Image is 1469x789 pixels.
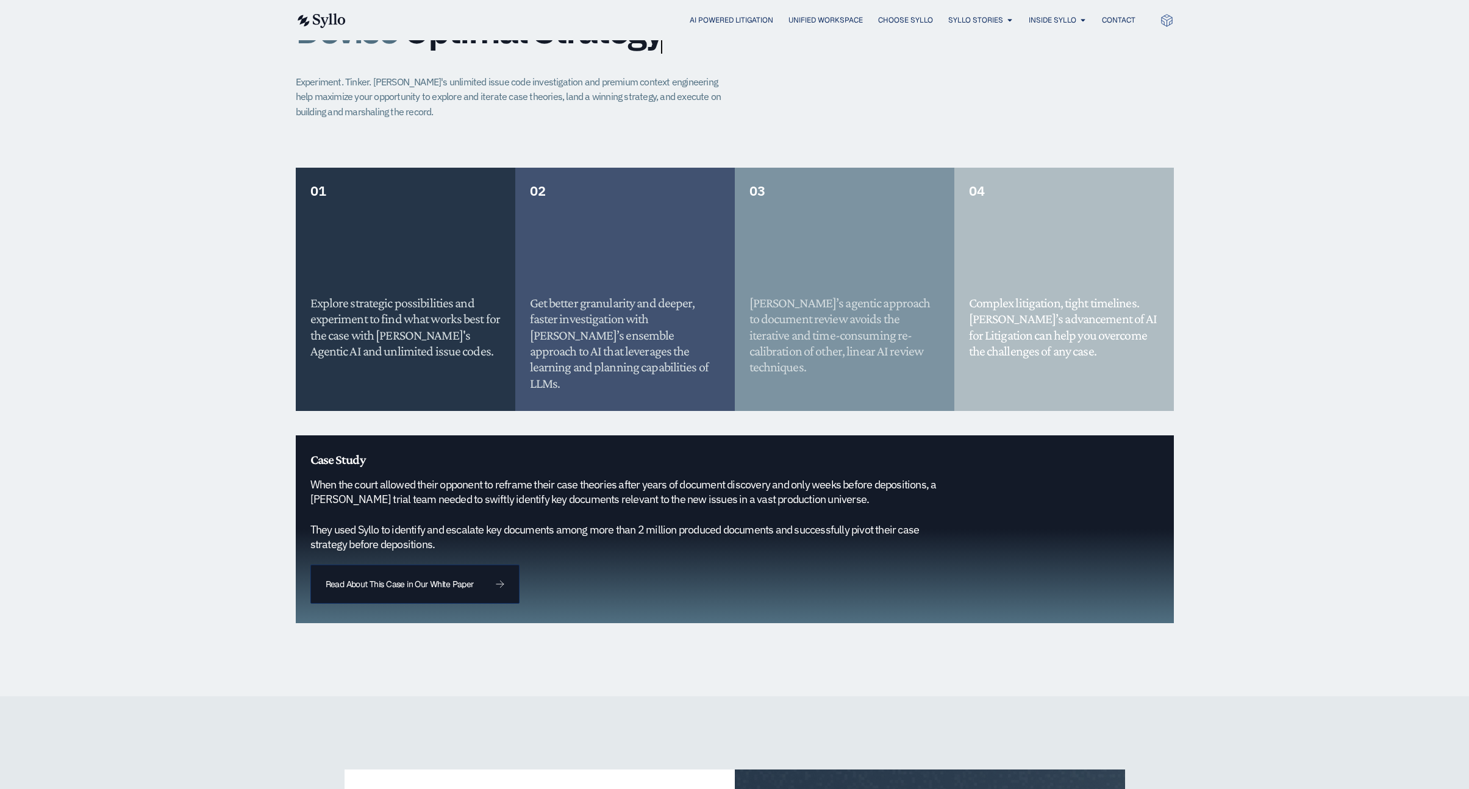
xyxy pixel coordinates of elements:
a: Inside Syllo [1029,15,1076,26]
a: Contact [1102,15,1135,26]
a: Choose Syllo [878,15,933,26]
h5: Get better granularity and deeper, faster investigation with [PERSON_NAME]’s ensemble approach to... [530,295,720,391]
h5: Complex litigation, tight timelines. [PERSON_NAME]’s advancement of AI for Litigation can help yo... [969,295,1159,360]
span: 01 [310,182,326,199]
span: Case Study [310,452,365,467]
img: syllo [296,13,346,28]
h5: [PERSON_NAME]’s agentic approach to document review avoids the iterative and time-consuming re-ca... [749,295,940,376]
div: Menu Toggle [370,15,1135,26]
span: 04 [969,182,985,199]
span: Read About This Case in Our White Paper [326,580,474,588]
span: 02 [530,182,546,199]
a: Syllo Stories [948,15,1003,26]
h5: Explore strategic possibilities and experiment to find what works best for the case with [PERSON_... [310,295,501,360]
a: Read About This Case in Our White Paper [310,565,520,604]
nav: Menu [370,15,1135,26]
p: Experiment. Tinker. [PERSON_NAME]'s unlimited issue code investigation and premium context engine... [296,74,732,120]
a: Unified Workspace [788,15,863,26]
span: 03 [749,182,765,199]
h5: When the court allowed their opponent to reframe their case theories after years of document disc... [310,477,954,552]
a: AI Powered Litigation [690,15,773,26]
span: Optimal Strategy [404,10,662,50]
